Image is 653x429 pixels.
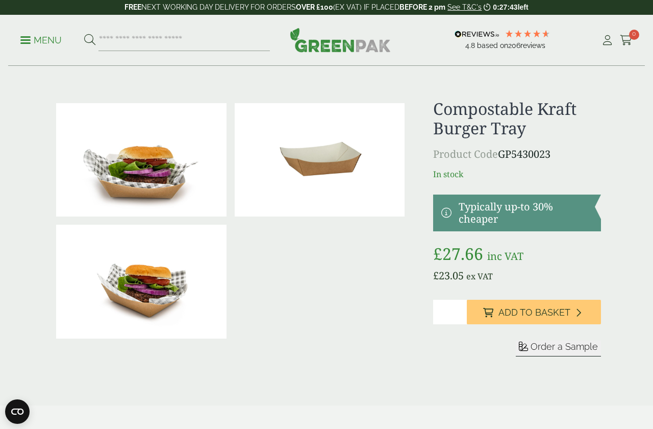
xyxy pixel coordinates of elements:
a: 0 [620,33,633,48]
span: Add to Basket [498,307,570,318]
span: Product Code [433,147,498,161]
img: GreenPak Supplies [290,28,391,52]
h1: Compostable Kraft Burger Tray [433,99,601,138]
img: REVIEWS.io [455,31,499,38]
strong: OVER £100 [296,3,333,11]
p: Menu [20,34,62,46]
span: left [518,3,529,11]
span: £ [433,243,442,265]
span: 4.8 [465,41,477,50]
img: IMG_5648 [56,225,227,338]
button: Add to Basket [467,300,601,324]
img: Dsc3276a_2 [235,103,405,217]
bdi: 23.05 [433,269,464,282]
bdi: 27.66 [433,243,483,265]
p: In stock [433,168,601,180]
span: ex VAT [466,271,493,282]
a: Menu [20,34,62,44]
button: Open CMP widget [5,399,30,424]
img: IMG_5665 [56,103,227,217]
span: 0:27:43 [493,3,517,11]
span: £ [433,269,439,282]
a: See T&C's [447,3,482,11]
p: GP5430023 [433,147,601,162]
div: 4.79 Stars [505,29,550,38]
span: reviews [520,41,545,50]
span: inc VAT [487,249,523,263]
span: Based on [477,41,508,50]
i: Cart [620,35,633,45]
strong: FREE [124,3,141,11]
strong: BEFORE 2 pm [399,3,445,11]
span: 0 [629,30,639,40]
span: Order a Sample [531,341,598,352]
i: My Account [601,35,614,45]
button: Order a Sample [516,341,601,356]
span: 206 [508,41,520,50]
